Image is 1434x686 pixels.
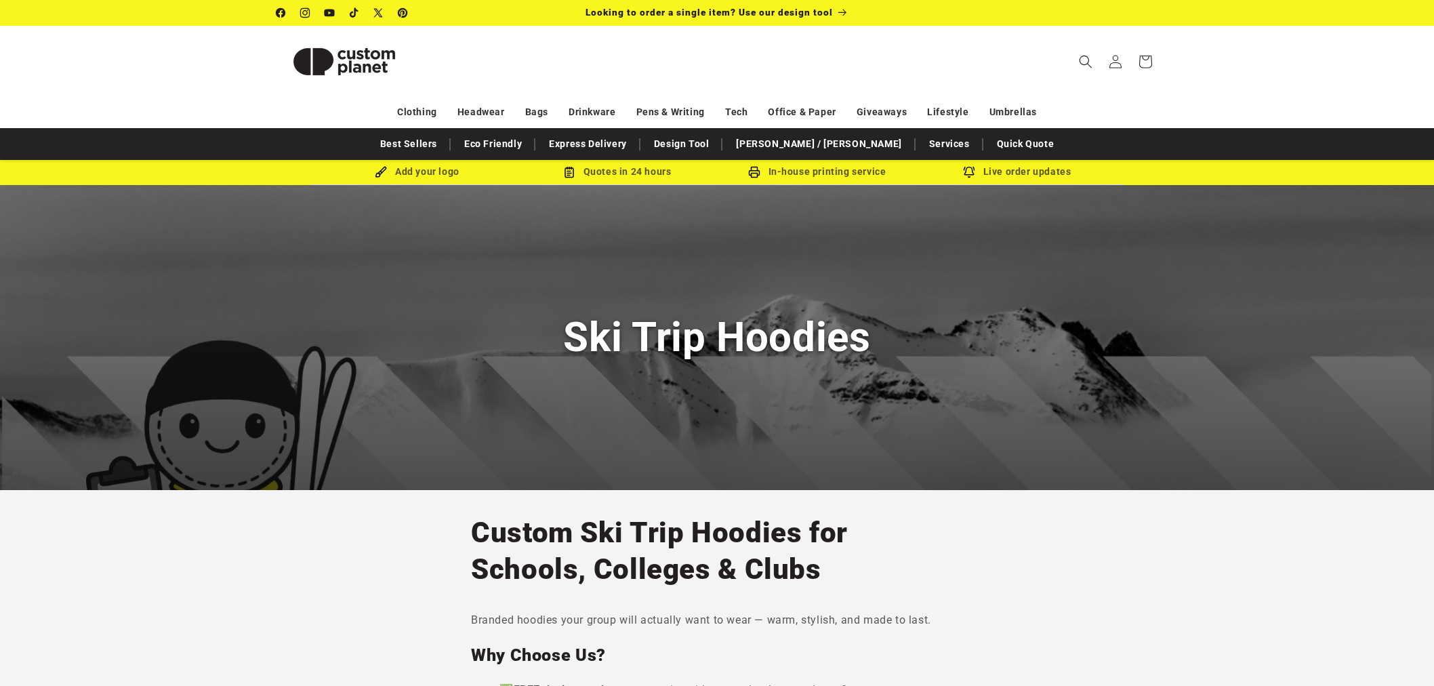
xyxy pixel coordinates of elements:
div: In-house printing service [717,163,917,180]
a: Lifestyle [927,100,968,124]
a: Quick Quote [990,132,1061,156]
p: Branded hoodies your group will actually want to wear — warm, stylish, and made to last. [471,611,963,630]
span: Looking to order a single item? Use our design tool [586,7,833,18]
a: [PERSON_NAME] / [PERSON_NAME] [729,132,908,156]
a: Eco Friendly [457,132,529,156]
a: Express Delivery [542,132,634,156]
a: Clothing [397,100,437,124]
a: Bags [525,100,548,124]
img: Order updates [963,166,975,178]
a: Tech [725,100,747,124]
img: Brush Icon [375,166,387,178]
summary: Search [1071,47,1101,77]
a: Drinkware [569,100,615,124]
div: Add your logo [317,163,517,180]
a: Headwear [457,100,505,124]
a: Umbrellas [989,100,1037,124]
a: Pens & Writing [636,100,705,124]
h1: Ski Trip Hoodies [563,311,870,363]
div: Live order updates [917,163,1117,180]
img: Custom Planet [276,31,412,92]
h1: Custom Ski Trip Hoodies for Schools, Colleges & Clubs [471,514,963,588]
a: Office & Paper [768,100,836,124]
a: Custom Planet [272,26,417,97]
img: In-house printing [748,166,760,178]
h2: Why Choose Us? [471,645,963,666]
a: Best Sellers [373,132,444,156]
a: Giveaways [857,100,907,124]
img: Order Updates Icon [563,166,575,178]
div: Quotes in 24 hours [517,163,717,180]
a: Services [922,132,977,156]
a: Design Tool [647,132,716,156]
